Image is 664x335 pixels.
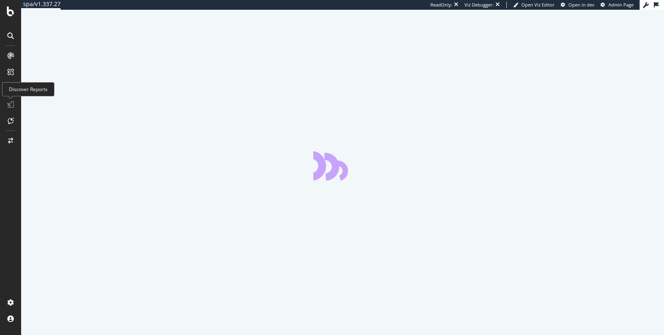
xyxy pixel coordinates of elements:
span: Open in dev [569,2,595,8]
div: animation [313,151,372,181]
span: Admin Page [608,2,634,8]
a: Open in dev [561,2,595,8]
div: Discover Reports [2,82,54,96]
div: ReadOnly: [430,2,452,8]
div: Viz Debugger: [464,2,494,8]
a: Open Viz Editor [513,2,555,8]
a: Admin Page [601,2,634,8]
span: Open Viz Editor [521,2,555,8]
